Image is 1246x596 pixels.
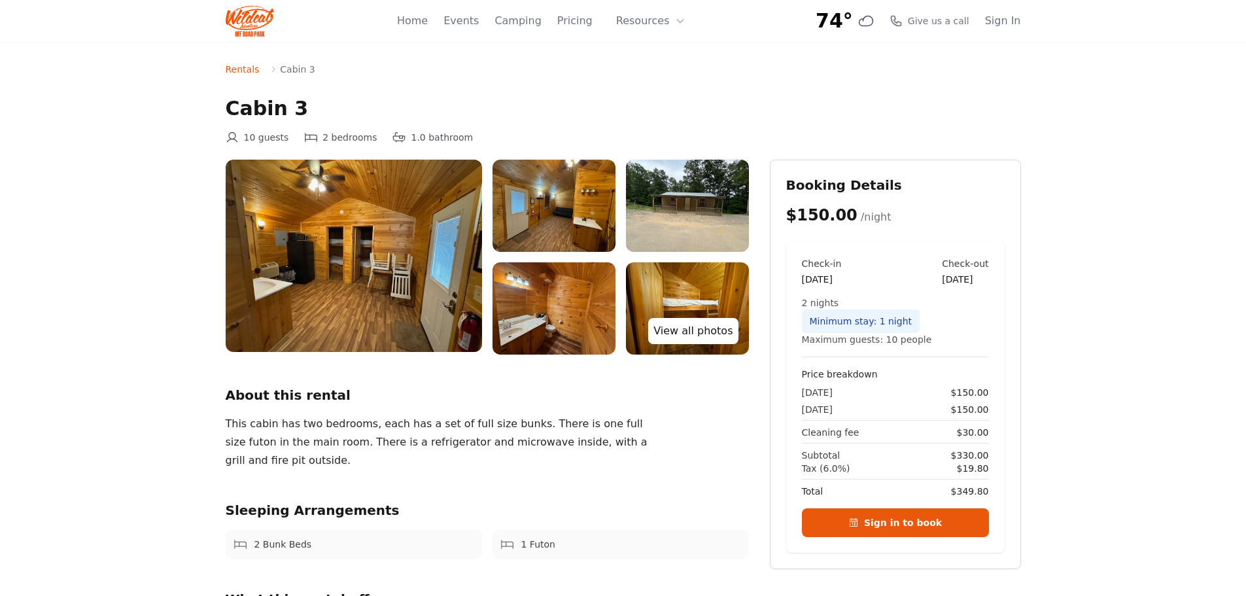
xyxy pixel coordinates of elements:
[443,13,479,29] a: Events
[786,206,857,224] span: $150.00
[951,403,989,416] span: $150.00
[557,13,593,29] a: Pricing
[957,426,989,439] span: $30.00
[786,176,1005,194] h2: Booking Details
[951,485,989,498] span: $349.80
[626,160,749,252] img: cabin%203%205.jpg
[890,14,969,27] a: Give us a call
[322,131,377,144] span: 2 bedrooms
[226,5,275,37] img: Wildcat Logo
[802,296,989,309] div: 2 nights
[226,63,260,76] a: Rentals
[802,273,842,286] div: [DATE]
[942,257,988,270] div: Check-out
[226,386,749,404] h2: About this rental
[802,508,989,537] a: Sign in to book
[908,14,969,27] span: Give us a call
[493,160,615,252] img: cabin%203%206.jpg
[521,538,555,551] span: 1 Futon
[802,333,989,346] div: Maximum guests: 10 people
[226,97,1021,120] h1: Cabin 3
[802,462,850,475] span: Tax (6.0%)
[493,262,615,355] img: cabin%203%204.jpg
[985,13,1021,29] a: Sign In
[254,538,312,551] span: 2 Bunk Beds
[802,449,840,462] span: Subtotal
[951,449,989,462] span: $330.00
[802,403,833,416] span: [DATE]
[802,426,859,439] span: Cleaning fee
[226,501,749,519] h2: Sleeping Arrangements
[802,386,833,399] span: [DATE]
[226,160,482,352] img: cabin%203%207.jpg
[861,211,891,223] span: /night
[244,131,289,144] span: 10 guests
[942,273,988,286] div: [DATE]
[411,131,473,144] span: 1.0 bathroom
[608,8,693,34] button: Resources
[626,262,749,355] img: cabin%203%203.jpg
[648,318,738,344] a: View all photos
[494,13,541,29] a: Camping
[226,415,659,470] div: This cabin has two bedrooms, each has a set of full size bunks. There is one full size futon in t...
[802,368,989,381] h4: Price breakdown
[280,63,315,76] span: Cabin 3
[226,63,1021,76] nav: Breadcrumb
[802,309,920,333] div: Minimum stay: 1 night
[397,13,428,29] a: Home
[951,386,989,399] span: $150.00
[802,485,823,498] span: Total
[816,9,853,33] span: 74°
[957,462,989,475] span: $19.80
[802,257,842,270] div: Check-in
